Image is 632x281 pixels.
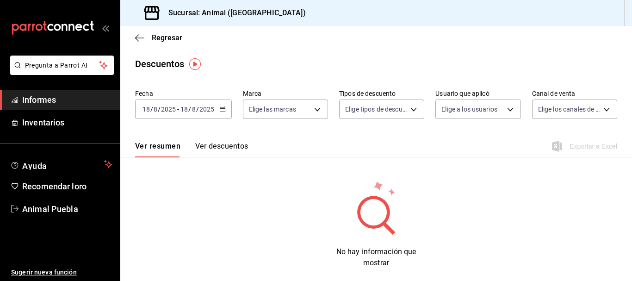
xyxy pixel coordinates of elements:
[22,204,78,214] font: Animal Puebla
[168,8,306,17] font: Sucursal: Animal ([GEOGRAPHIC_DATA])
[135,33,182,42] button: Regresar
[22,181,87,191] font: Recomendar loro
[435,90,489,97] font: Usuario que aplicó
[102,24,109,31] button: abrir_cajón_menú
[441,106,497,113] font: Elige a los usuarios
[180,106,188,113] input: --
[10,56,114,75] button: Pregunta a Parrot AI
[192,106,196,113] input: --
[6,67,114,77] a: Pregunta a Parrot AI
[135,142,180,150] font: Ver resumen
[152,33,182,42] font: Regresar
[196,106,199,113] span: /
[336,247,416,267] span: No hay información que mostrar
[195,142,248,150] font: Ver descuentos
[25,62,88,69] font: Pregunta a Parrot AI
[22,161,47,171] font: Ayuda
[22,95,56,105] font: Informes
[161,106,176,113] input: ----
[199,106,215,113] input: ----
[249,106,296,113] font: Elige las marcas
[339,90,396,97] font: Tipos de descuento
[135,141,248,157] div: pestañas de navegación
[188,106,191,113] span: /
[177,106,179,113] span: -
[158,106,161,113] span: /
[135,90,153,97] font: Fecha
[142,106,150,113] input: --
[243,90,262,97] font: Marca
[345,106,415,113] font: Elige tipos de descuento
[532,90,576,97] font: Canal de venta
[11,269,77,276] font: Sugerir nueva función
[22,118,64,127] font: Inventarios
[150,106,153,113] span: /
[189,58,201,70] img: Marcador de información sobre herramientas
[538,106,612,113] font: Elige los canales de venta
[153,106,158,113] input: --
[135,58,184,69] font: Descuentos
